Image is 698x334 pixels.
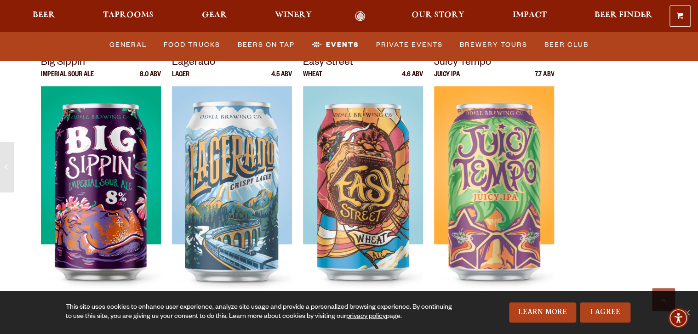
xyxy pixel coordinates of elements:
[402,72,423,86] p: 4.6 ABV
[580,302,630,323] a: I Agree
[41,55,161,316] a: Big Sippin’ Imperial Sour Ale 8.0 ABV Big Sippin’ Big Sippin’
[434,72,460,86] p: Juicy IPA
[589,11,658,22] a: Beer Finder
[343,11,377,22] a: Odell Home
[202,11,227,19] span: Gear
[652,288,675,311] a: Scroll to top
[269,11,318,22] a: Winery
[595,11,652,19] span: Beer Finder
[434,55,554,316] a: Juicy Tempo Juicy IPA 7.7 ABV Juicy Tempo Juicy Tempo
[234,34,298,56] a: Beers on Tap
[172,55,292,72] p: Lagerado
[33,11,55,19] span: Beer
[275,11,312,19] span: Winery
[541,34,592,56] a: Beer Club
[513,11,547,19] span: Impact
[103,11,154,19] span: Taprooms
[308,34,363,56] a: Events
[271,72,292,86] p: 4.5 ABV
[41,72,94,86] p: Imperial Sour Ale
[160,34,224,56] a: Food Trucks
[66,303,457,322] div: This site uses cookies to enhance user experience, analyze site usage and provide a personalized ...
[434,86,554,316] img: Juicy Tempo
[97,11,160,22] a: Taprooms
[196,11,233,22] a: Gear
[106,34,150,56] a: General
[41,86,161,316] img: Big Sippin’
[41,55,161,72] p: Big Sippin’
[507,11,553,22] a: Impact
[303,86,423,316] img: Easy Street
[509,302,577,323] a: Learn More
[172,55,292,316] a: Lagerado Lager 4.5 ABV Lagerado Lagerado
[303,72,322,86] p: Wheat
[346,313,386,321] a: privacy policy
[456,34,531,56] a: Brewery Tours
[303,55,423,316] a: Easy Street Wheat 4.6 ABV Easy Street Easy Street
[668,308,688,328] div: Accessibility Menu
[172,86,292,316] img: Lagerado
[412,11,464,19] span: Our Story
[434,55,554,72] p: Juicy Tempo
[140,72,161,86] p: 8.0 ABV
[27,11,61,22] a: Beer
[303,55,423,72] p: Easy Street
[535,72,554,86] p: 7.7 ABV
[406,11,470,22] a: Our Story
[372,34,446,56] a: Private Events
[172,72,189,86] p: Lager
